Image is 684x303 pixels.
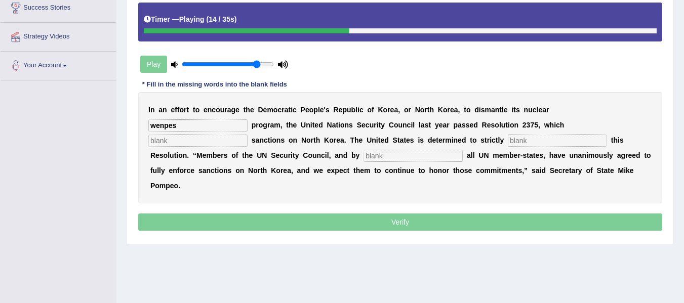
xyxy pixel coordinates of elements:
[490,136,492,144] b: i
[339,151,343,159] b: n
[144,16,236,23] h5: Timer —
[293,106,297,114] b: c
[184,106,186,114] b: r
[498,136,500,144] b: l
[508,135,607,147] input: blank
[174,151,177,159] b: t
[499,151,503,159] b: e
[344,136,346,144] b: .
[491,121,495,129] b: s
[274,121,280,129] b: m
[499,106,502,114] b: t
[177,106,180,114] b: f
[280,136,285,144] b: s
[273,106,278,114] b: o
[267,106,273,114] b: m
[390,106,394,114] b: e
[259,136,264,144] b: n
[458,136,462,144] b: e
[206,151,212,159] b: m
[312,151,317,159] b: u
[308,151,312,159] b: o
[443,106,448,114] b: o
[293,121,297,129] b: e
[424,106,427,114] b: r
[387,106,390,114] b: r
[270,121,274,129] b: a
[514,151,518,159] b: e
[442,136,445,144] b: r
[164,151,168,159] b: o
[471,151,473,159] b: l
[291,151,293,159] b: i
[175,106,177,114] b: f
[354,136,359,144] b: h
[291,106,293,114] b: i
[367,106,372,114] b: o
[256,121,258,129] b: r
[213,151,217,159] b: b
[522,121,527,129] b: 2
[314,121,318,129] b: e
[272,136,276,144] b: o
[235,106,239,114] b: e
[357,121,361,129] b: S
[492,136,496,144] b: c
[257,151,262,159] b: U
[325,151,327,159] b: i
[150,106,155,114] b: n
[464,106,466,114] b: t
[538,106,542,114] b: e
[474,106,479,114] b: d
[208,106,212,114] b: n
[406,136,410,144] b: e
[554,121,556,129] b: i
[289,121,293,129] b: h
[379,121,381,129] b: t
[148,106,150,114] b: I
[217,151,221,159] b: e
[293,136,298,144] b: n
[196,151,203,159] b: M
[364,150,463,162] input: blank
[550,121,554,129] b: h
[236,151,238,159] b: f
[193,151,196,159] b: “
[452,136,454,144] b: i
[419,121,421,129] b: l
[342,106,347,114] b: p
[277,106,281,114] b: c
[480,136,485,144] b: s
[268,136,270,144] b: t
[458,121,462,129] b: a
[204,106,208,114] b: e
[407,121,411,129] b: c
[435,121,439,129] b: y
[398,121,403,129] b: u
[250,106,254,114] b: e
[316,136,320,144] b: h
[231,151,236,159] b: o
[318,121,323,129] b: d
[383,106,388,114] b: o
[343,151,348,159] b: d
[394,106,398,114] b: a
[538,121,540,129] b: ,
[293,151,295,159] b: t
[485,136,487,144] b: t
[176,151,178,159] b: i
[509,151,514,159] b: b
[372,106,374,114] b: f
[534,121,538,129] b: 5
[481,106,485,114] b: s
[495,121,499,129] b: o
[503,151,509,159] b: m
[478,151,484,159] b: U
[413,121,415,129] b: l
[454,136,458,144] b: n
[439,121,443,129] b: e
[306,121,310,129] b: n
[340,121,345,129] b: o
[404,136,406,144] b: t
[333,106,338,114] b: R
